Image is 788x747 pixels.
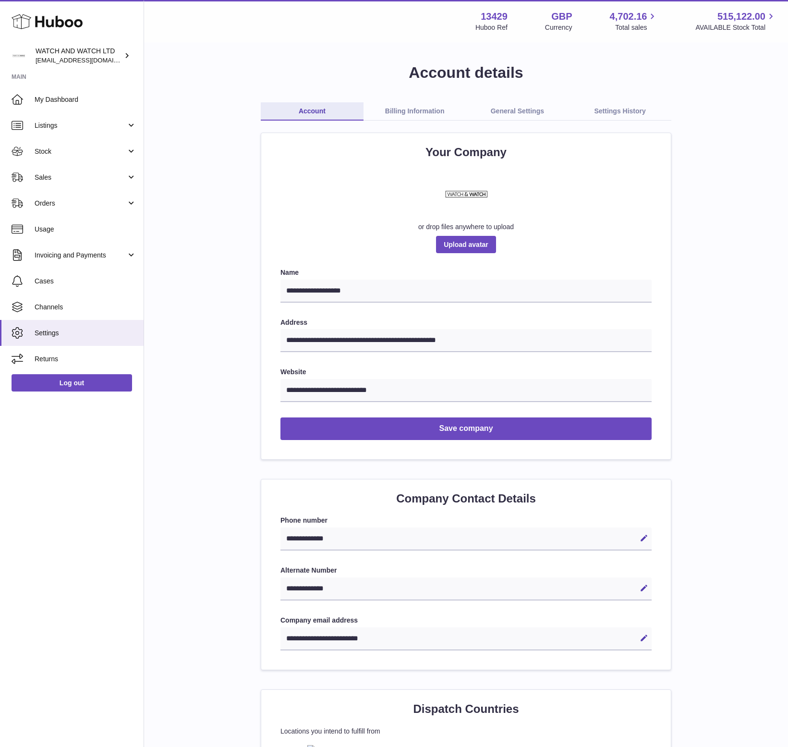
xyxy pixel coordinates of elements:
[615,23,658,32] span: Total sales
[35,173,126,182] span: Sales
[35,303,136,312] span: Channels
[280,268,652,277] label: Name
[35,277,136,286] span: Cases
[36,56,141,64] span: [EMAIL_ADDRESS][DOMAIN_NAME]
[280,222,652,232] div: or drop files anywhere to upload
[36,47,122,65] div: WATCH AND WATCH LTD
[436,236,496,253] span: Upload avatar
[695,10,776,32] a: 515,122.00 AVAILABLE Stock Total
[551,10,572,23] strong: GBP
[280,701,652,717] h2: Dispatch Countries
[35,95,136,104] span: My Dashboard
[280,417,652,440] button: Save company
[35,121,126,130] span: Listings
[12,374,132,392] a: Log out
[280,566,652,575] label: Alternate Number
[610,10,658,32] a: 4,702.16 Total sales
[364,102,466,121] a: Billing Information
[280,145,652,160] h2: Your Company
[280,491,652,506] h2: Company Contact Details
[545,23,572,32] div: Currency
[717,10,765,23] span: 515,122.00
[35,225,136,234] span: Usage
[35,147,126,156] span: Stock
[442,170,490,218] img: ww-logo-transparan-%281%29.png
[695,23,776,32] span: AVAILABLE Stock Total
[475,23,508,32] div: Huboo Ref
[466,102,569,121] a: General Settings
[280,727,652,736] p: Locations you intend to fulfill from
[159,62,773,83] h1: Account details
[35,199,126,208] span: Orders
[261,102,364,121] a: Account
[12,49,26,63] img: baris@watchandwatch.co.uk
[280,516,652,525] label: Phone number
[569,102,671,121] a: Settings History
[35,329,136,338] span: Settings
[280,318,652,327] label: Address
[35,355,136,364] span: Returns
[280,616,652,625] label: Company email address
[610,10,647,23] span: 4,702.16
[35,251,126,260] span: Invoicing and Payments
[481,10,508,23] strong: 13429
[280,367,652,377] label: Website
